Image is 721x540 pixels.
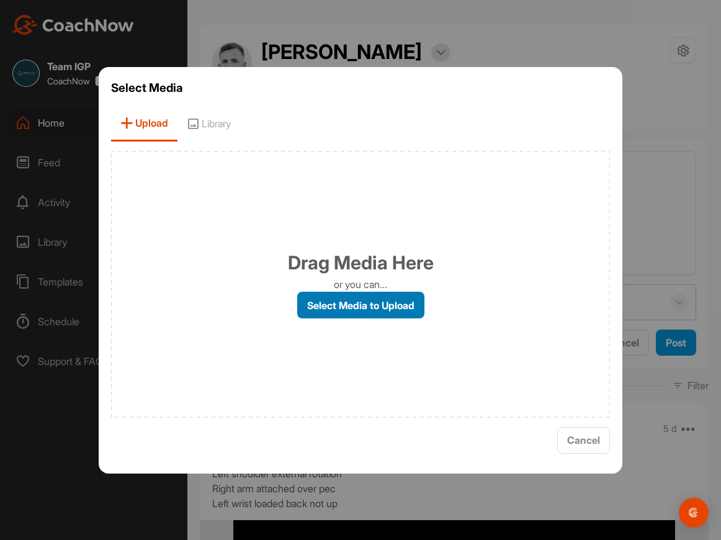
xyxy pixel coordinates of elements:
[567,434,600,446] span: Cancel
[111,79,610,97] h3: Select Media
[177,106,240,142] span: Library
[679,498,709,528] div: Open Intercom Messenger
[557,427,610,454] button: Cancel
[111,106,177,142] span: Upload
[334,277,387,292] p: or you can...
[297,292,424,318] label: Select Media to Upload
[288,249,434,277] h1: Drag Media Here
